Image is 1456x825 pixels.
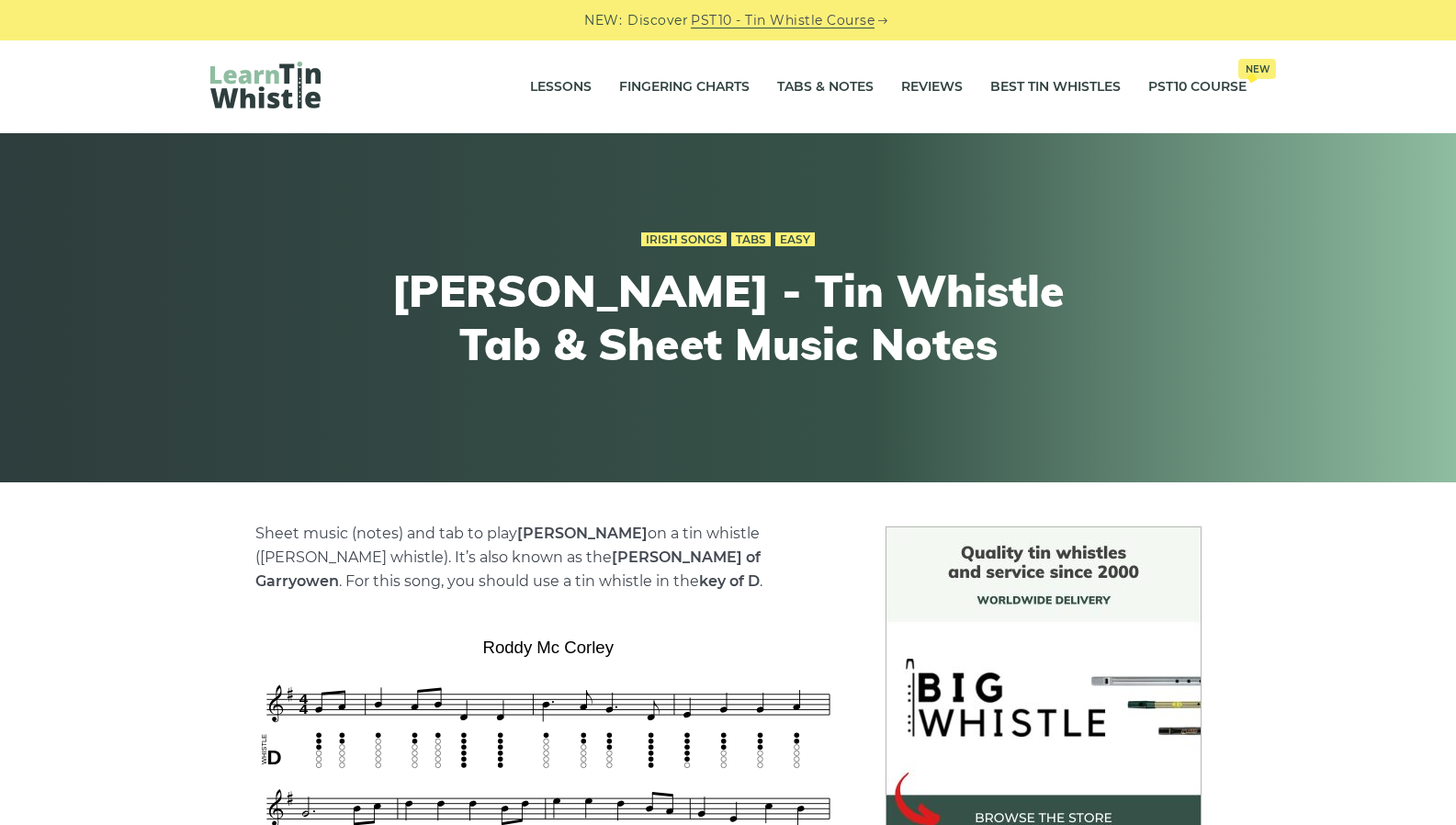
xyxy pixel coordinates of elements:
strong: key of D [699,572,760,590]
a: PST10 CourseNew [1148,64,1247,110]
strong: [PERSON_NAME] [517,525,648,542]
a: Irish Songs [641,232,727,247]
a: Fingering Charts [619,64,750,110]
a: Tabs [731,232,771,247]
a: Tabs & Notes [777,64,874,110]
a: Lessons [530,64,592,110]
a: Reviews [901,64,963,110]
h1: [PERSON_NAME] - Tin Whistle Tab & Sheet Music Notes [390,265,1067,370]
p: Sheet music (notes) and tab to play on a tin whistle ([PERSON_NAME] whistle). It’s also known as ... [255,522,841,593]
a: Easy [775,232,815,247]
a: Best Tin Whistles [990,64,1121,110]
span: New [1238,59,1276,79]
img: LearnTinWhistle.com [210,62,321,108]
strong: [PERSON_NAME] of Garryowen [255,548,761,590]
